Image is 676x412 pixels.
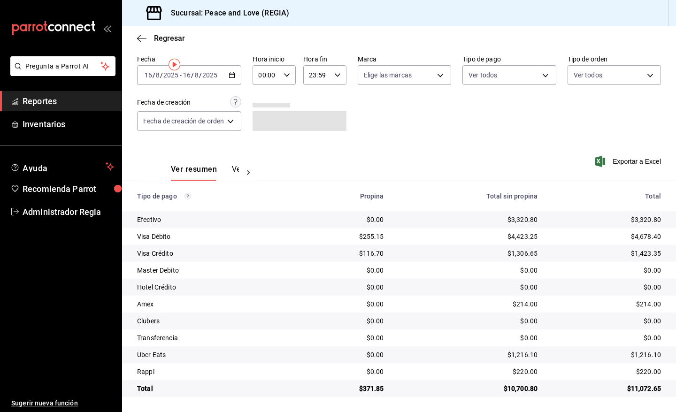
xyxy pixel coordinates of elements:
div: $0.00 [399,333,538,343]
span: / [191,71,194,79]
span: - [180,71,182,79]
span: Elige las marcas [364,70,412,80]
input: -- [194,71,199,79]
div: $10,700.80 [399,384,538,393]
div: $0.00 [307,282,384,292]
input: ---- [163,71,179,79]
div: $0.00 [553,333,661,343]
div: Total sin propina [399,192,538,200]
div: $371.85 [307,384,384,393]
div: $0.00 [399,266,538,275]
span: Sugerir nueva función [11,398,114,408]
div: $4,678.40 [553,232,661,241]
svg: Los pagos realizados con Pay y otras terminales son montos brutos. [184,193,191,199]
div: $1,216.10 [553,350,661,359]
span: Reportes [23,95,114,107]
div: Hotel Crédito [137,282,292,292]
div: $0.00 [307,316,384,326]
img: Tooltip marker [169,59,180,70]
div: $116.70 [307,249,384,258]
div: Propina [307,192,384,200]
span: Pregunta a Parrot AI [25,61,101,71]
div: $0.00 [307,350,384,359]
label: Tipo de orden [568,56,661,62]
div: Clubers [137,316,292,326]
div: $0.00 [553,266,661,275]
div: $0.00 [307,266,384,275]
div: $0.00 [399,282,538,292]
label: Hora fin [303,56,346,62]
input: -- [144,71,153,79]
span: Inventarios [23,118,114,130]
div: Fecha de creación [137,98,191,107]
div: $1,423.35 [553,249,661,258]
label: Fecha [137,56,241,62]
h3: Sucursal: Peace and Love (REGIA) [163,8,289,19]
input: ---- [202,71,218,79]
button: open_drawer_menu [103,24,111,32]
span: Administrador Regia [23,206,114,218]
div: $1,216.10 [399,350,538,359]
input: -- [155,71,160,79]
button: Ver pagos [232,165,267,181]
div: $220.00 [399,367,538,376]
div: Tipo de pago [137,192,292,200]
div: $3,320.80 [553,215,661,224]
div: navigation tabs [171,165,239,181]
div: $0.00 [553,316,661,326]
span: Regresar [154,34,185,43]
div: $4,423.25 [399,232,538,241]
div: Efectivo [137,215,292,224]
span: Recomienda Parrot [23,183,114,195]
button: Pregunta a Parrot AI [10,56,115,76]
input: -- [183,71,191,79]
div: $220.00 [553,367,661,376]
div: $214.00 [399,299,538,309]
label: Hora inicio [253,56,296,62]
div: Visa Débito [137,232,292,241]
div: $0.00 [307,333,384,343]
div: Total [553,192,661,200]
span: / [199,71,202,79]
div: $255.15 [307,232,384,241]
div: $0.00 [307,299,384,309]
span: Ver todos [574,70,602,80]
span: / [160,71,163,79]
span: Fecha de creación de orden [143,116,224,126]
div: $0.00 [307,215,384,224]
div: $3,320.80 [399,215,538,224]
a: Pregunta a Parrot AI [7,68,115,78]
span: Ayuda [23,161,102,172]
button: Regresar [137,34,185,43]
div: Uber Eats [137,350,292,359]
div: Amex [137,299,292,309]
div: $0.00 [553,282,661,292]
div: Master Debito [137,266,292,275]
div: Visa Crédito [137,249,292,258]
label: Marca [358,56,451,62]
label: Tipo de pago [462,56,556,62]
span: / [153,71,155,79]
span: Ver todos [469,70,497,80]
div: $0.00 [307,367,384,376]
div: $0.00 [399,316,538,326]
button: Exportar a Excel [597,156,661,167]
div: Transferencia [137,333,292,343]
div: Total [137,384,292,393]
div: $11,072.65 [553,384,661,393]
button: Ver resumen [171,165,217,181]
div: $1,306.65 [399,249,538,258]
div: Rappi [137,367,292,376]
div: $214.00 [553,299,661,309]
